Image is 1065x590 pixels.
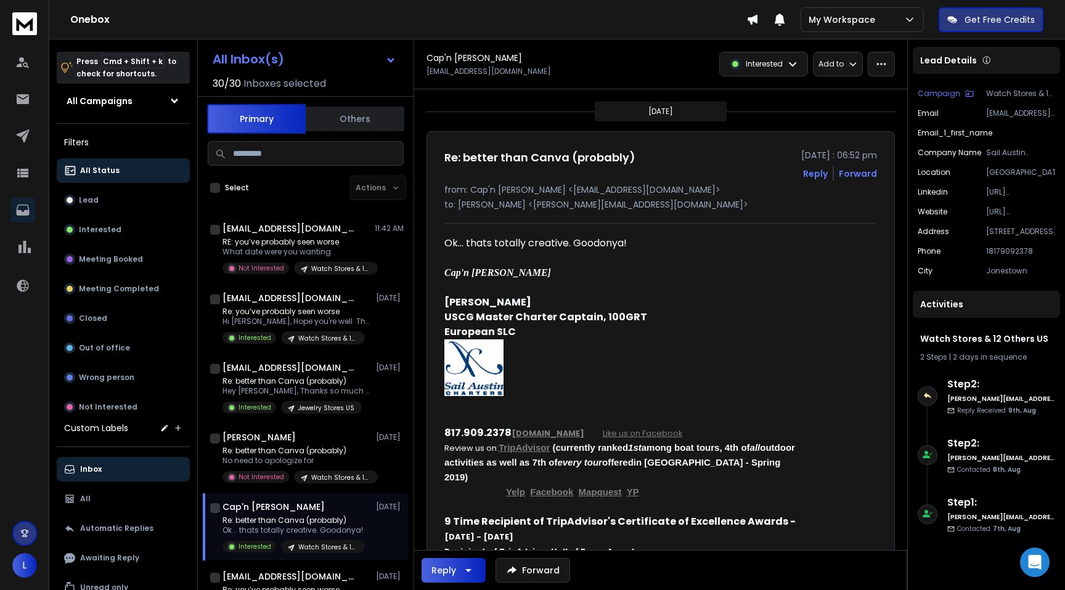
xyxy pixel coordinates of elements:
p: Wrong person [79,373,134,382]
p: website [918,207,947,217]
p: Watch Stores & 12 Others US [986,89,1055,99]
p: Watch Stores & 12 Others US [298,334,357,343]
div: | [920,352,1053,362]
h6: [PERSON_NAME][EMAIL_ADDRESS][DOMAIN_NAME] [947,512,1055,522]
button: All Status [57,158,190,183]
p: Not Interested [239,264,284,273]
h1: [EMAIL_ADDRESS][DOMAIN_NAME] [222,292,358,304]
h3: Filters [57,134,190,151]
i: all [750,442,761,453]
p: Contacted [957,524,1021,533]
a: TripAdvisor [499,442,550,453]
h6: Step 2 : [947,436,1055,451]
p: No need to apologize for [222,456,370,466]
button: Automatic Replies [57,516,190,541]
i: Cap'n [PERSON_NAME] [444,267,551,278]
button: Forward [496,558,570,583]
span: 7th, Aug [993,524,1021,533]
button: Lead [57,188,190,212]
b: (currently ranked among boat tours, 4th of outdoor activities as well as 7th of offered [444,442,798,467]
p: Add to [818,59,844,69]
p: Meeting Booked [79,254,143,264]
p: Watch Stores & 12 Others US [298,543,357,552]
p: Company Name [918,148,981,158]
p: Campaign [918,89,960,99]
p: Re: better than Canva (probably) [222,376,370,386]
p: email_1_first_name [918,128,992,138]
a: Yelp [506,487,525,497]
p: 18179092378 [986,246,1055,256]
button: Awaiting Reply [57,546,190,570]
button: Primary [207,104,306,134]
button: Closed [57,306,190,331]
button: Reply [803,168,828,180]
p: to: [PERSON_NAME] <[PERSON_NAME][EMAIL_ADDRESS][DOMAIN_NAME]> [444,198,877,211]
p: Get Free Credits [965,14,1035,26]
p: All Status [80,166,120,176]
p: Ok... thats totally creative. Goodonya! [222,525,365,535]
b: [PERSON_NAME] [444,295,531,309]
div: Forward [839,168,877,180]
h3: Custom Labels [64,422,128,434]
p: Awaiting Reply [80,553,139,563]
p: Not Interested [79,402,137,412]
b: 9 Time Recipient of TripAdvisor's Certificate of Excellence Awards - [444,514,796,528]
p: My Workspace [809,14,880,26]
p: Interested [239,542,271,551]
button: Meeting Completed [57,277,190,301]
p: Email [918,108,939,118]
p: [STREET_ADDRESS] [986,227,1055,236]
p: location [918,168,950,177]
p: [DATE] [648,107,673,116]
p: Phone [918,246,941,256]
p: Re: you’ve probably seen worse [222,307,370,317]
p: city [918,266,932,276]
h6: Step 1 : [947,495,1055,510]
button: L [12,553,37,578]
p: What date were you wanting [222,247,370,257]
a: Mapquest [579,487,622,497]
p: Lead [79,195,99,205]
button: All [57,487,190,511]
p: [DATE] [376,363,404,373]
p: All [80,494,91,504]
p: Interested [239,333,271,342]
a: Like us on Facebook [603,428,682,438]
button: Wrong person [57,365,190,390]
p: Watch Stores & 12 Others US [311,473,370,482]
h1: Re: better than Canva (probably) [444,149,635,166]
p: address [918,227,949,236]
h6: [PERSON_NAME][EMAIL_ADDRESS][DOMAIN_NAME] [947,453,1055,463]
p: Contacted [957,465,1021,474]
h1: Cap'n [PERSON_NAME] [426,52,522,64]
p: linkedin [918,187,948,197]
p: RE: you’ve probably seen worse [222,237,370,247]
button: Meeting Booked [57,247,190,272]
p: [DATE] [376,572,404,581]
button: Inbox [57,457,190,482]
span: Cmd + Shift + k [101,54,165,68]
p: Reply Received [957,406,1036,415]
h1: All Inbox(s) [213,53,284,65]
p: Out of office [79,343,130,353]
h1: [EMAIL_ADDRESS][DOMAIN_NAME] [222,362,358,374]
p: Sail Austin Charters - [GEOGRAPHIC_DATA] [986,148,1055,158]
a: Facebook [530,487,573,497]
p: Meeting Completed [79,284,159,294]
p: 11:42 AM [375,224,404,233]
p: [EMAIL_ADDRESS][DOMAIN_NAME] [986,108,1055,118]
div: Activities [913,291,1060,318]
label: Select [225,183,249,193]
p: Inbox [80,464,102,474]
span: 2 days in sequence [953,352,1027,362]
p: Re: better than Canva (probably) [222,515,365,525]
div: Ok... thats totally creative. Goodonya! [444,236,804,251]
b: Recipient of TripAdvisor Hall of Fame Award [444,546,634,557]
h1: Cap'n [PERSON_NAME] [222,501,325,513]
p: [DATE] [376,502,404,512]
p: Interested [79,225,121,235]
b: USCG Master Charter Captain, 100GRT [444,310,647,324]
span: 9th, Aug [1008,406,1036,415]
a: YP [627,487,639,497]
